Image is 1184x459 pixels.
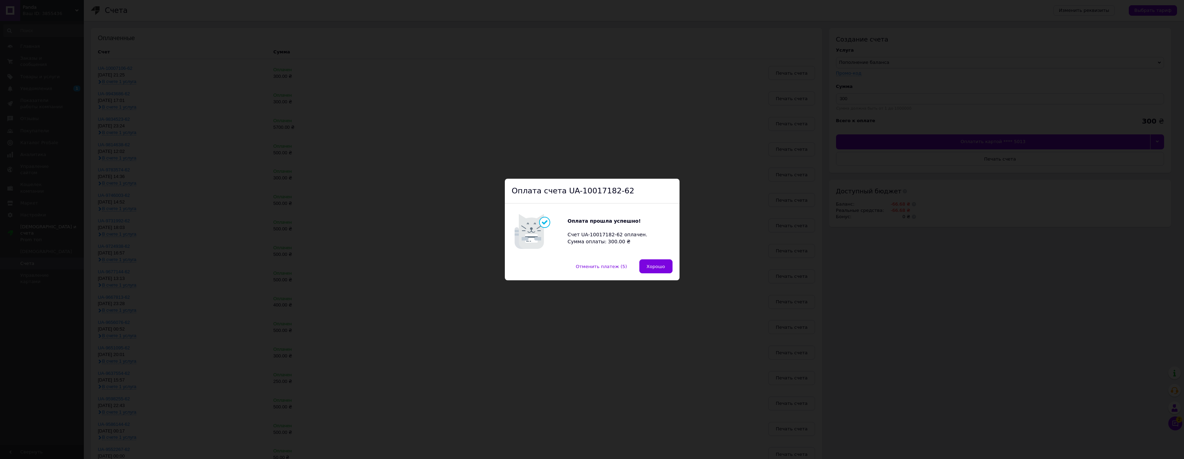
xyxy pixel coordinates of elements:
div: Счет UA-10017182-62 оплачен. Сумма оплаты: 300.00 ₴ [568,218,652,245]
div: Оплата счета UA-10017182-62 [505,179,680,204]
button: Хорошо [639,259,673,273]
button: Отменить платеж (5) [568,259,634,273]
b: Оплата прошла успешно! [568,218,641,224]
img: Котик говорит: Оплата прошла успешно! [512,210,568,252]
span: Хорошо [647,264,665,269]
span: Отменить платеж (5) [576,264,627,269]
